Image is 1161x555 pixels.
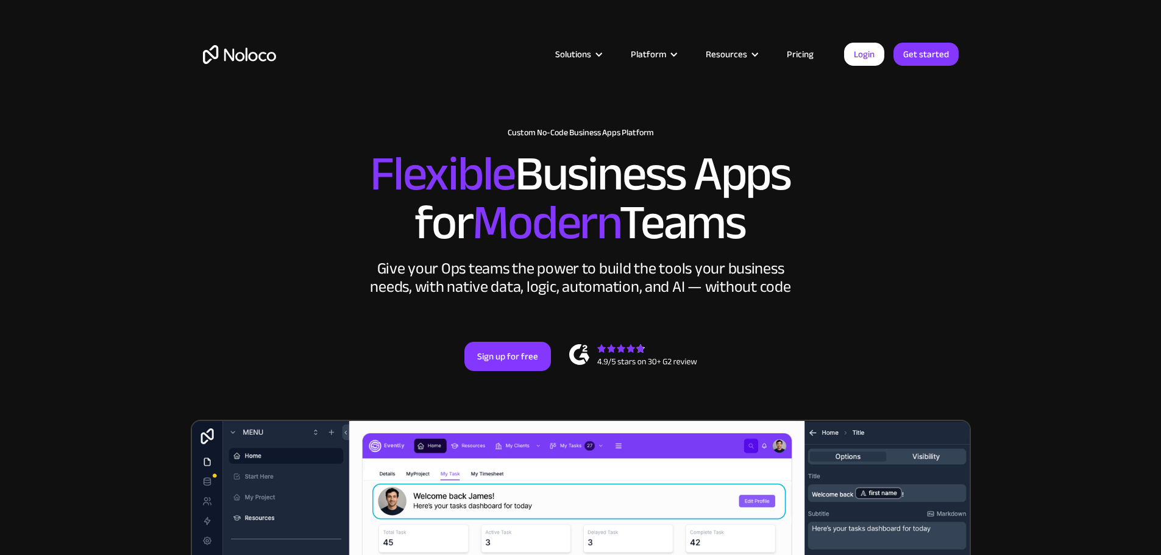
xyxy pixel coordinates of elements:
[472,177,619,268] span: Modern
[893,43,959,66] a: Get started
[203,45,276,64] a: home
[691,46,772,62] div: Resources
[203,128,959,138] h1: Custom No-Code Business Apps Platform
[706,46,747,62] div: Resources
[616,46,691,62] div: Platform
[844,43,884,66] a: Login
[464,342,551,371] a: Sign up for free
[367,260,794,296] div: Give your Ops teams the power to build the tools your business needs, with native data, logic, au...
[540,46,616,62] div: Solutions
[631,46,666,62] div: Platform
[370,129,515,219] span: Flexible
[772,46,829,62] a: Pricing
[203,150,959,247] h2: Business Apps for Teams
[555,46,591,62] div: Solutions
